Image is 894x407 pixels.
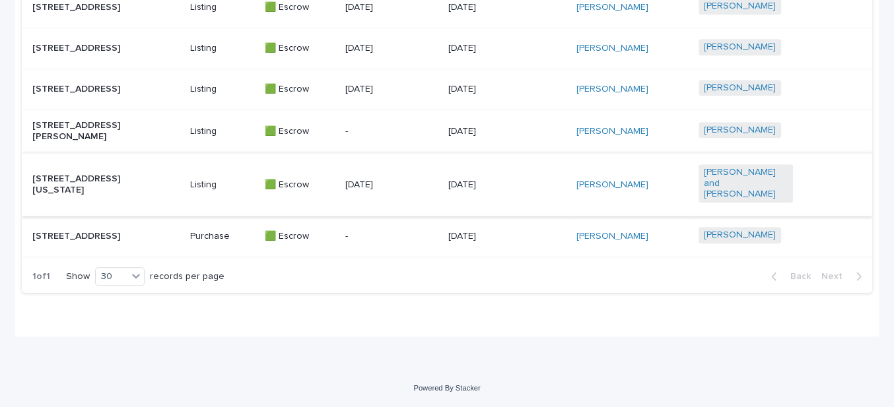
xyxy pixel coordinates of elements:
tr: [STREET_ADDRESS]Listing🟩 Escrow[DATE][DATE][PERSON_NAME] [PERSON_NAME] [22,28,872,69]
p: 1 of 1 [22,261,61,293]
p: 🟩 Escrow [265,2,335,13]
p: [STREET_ADDRESS] [32,2,127,13]
p: [DATE] [448,2,543,13]
span: Next [821,272,850,281]
tr: [STREET_ADDRESS]Purchase🟩 Escrow-[DATE][PERSON_NAME] [PERSON_NAME] [22,216,872,257]
button: Back [761,270,816,282]
p: Listing [190,84,254,95]
p: Listing [190,2,254,13]
button: Next [816,270,872,282]
p: [DATE] [345,179,438,191]
a: Powered By Stacker [413,384,480,392]
p: [STREET_ADDRESS] [32,43,127,54]
a: [PERSON_NAME] [704,1,776,12]
p: [STREET_ADDRESS][US_STATE] [32,173,127,196]
p: [DATE] [345,2,438,13]
a: [PERSON_NAME] [576,231,648,242]
a: [PERSON_NAME] [576,43,648,54]
p: 🟩 Escrow [265,43,335,54]
p: Listing [190,126,254,137]
p: 🟩 Escrow [265,84,335,95]
p: - [345,231,438,242]
p: Show [66,271,90,282]
div: 30 [96,270,127,284]
p: [DATE] [345,84,438,95]
p: Purchase [190,231,254,242]
p: [DATE] [448,179,543,191]
a: [PERSON_NAME] [576,2,648,13]
p: [DATE] [448,84,543,95]
a: [PERSON_NAME] [576,84,648,95]
span: Back [782,272,811,281]
p: [STREET_ADDRESS] [32,84,127,95]
p: - [345,126,438,137]
p: [DATE] [448,43,543,54]
p: records per page [150,271,224,282]
p: [DATE] [448,231,543,242]
a: [PERSON_NAME] [704,230,776,241]
p: 🟩 Escrow [265,126,335,137]
p: [DATE] [448,126,543,137]
a: [PERSON_NAME] [576,179,648,191]
p: 🟩 Escrow [265,179,335,191]
p: 🟩 Escrow [265,231,335,242]
a: [PERSON_NAME] and [PERSON_NAME] [704,167,788,200]
p: [STREET_ADDRESS] [32,231,127,242]
tr: [STREET_ADDRESS]Listing🟩 Escrow[DATE][DATE][PERSON_NAME] [PERSON_NAME] [22,69,872,110]
a: [PERSON_NAME] [704,42,776,53]
a: [PERSON_NAME] [704,82,776,94]
p: Listing [190,179,254,191]
p: [DATE] [345,43,438,54]
tr: [STREET_ADDRESS][PERSON_NAME]Listing🟩 Escrow-[DATE][PERSON_NAME] [PERSON_NAME] [22,110,872,154]
tr: [STREET_ADDRESS][US_STATE]Listing🟩 Escrow[DATE][DATE][PERSON_NAME] [PERSON_NAME] and [PERSON_NAME] [22,153,872,216]
p: Listing [190,43,254,54]
a: [PERSON_NAME] [704,125,776,136]
a: [PERSON_NAME] [576,126,648,137]
p: [STREET_ADDRESS][PERSON_NAME] [32,120,127,142]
